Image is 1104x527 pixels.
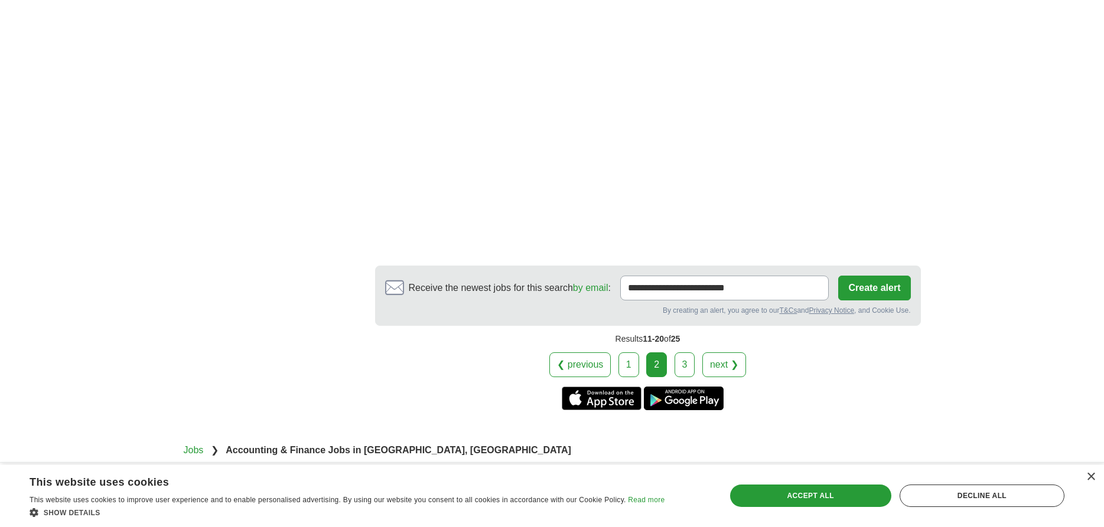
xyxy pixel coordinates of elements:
span: ❯ [211,445,219,455]
a: T&Cs [779,306,797,315]
div: Show details [30,506,665,518]
div: 2 [646,352,667,377]
div: Results of [375,326,921,352]
div: Decline all [900,485,1064,507]
div: Close [1086,473,1095,482]
a: 3 [675,352,695,377]
a: Get the iPhone app [562,387,641,410]
div: By creating an alert, you agree to our and , and Cookie Use. [385,305,911,316]
span: Receive the newest jobs for this search : [409,281,611,295]
span: 25 [671,334,680,343]
a: Get the Android app [644,387,724,410]
a: by email [573,283,608,293]
strong: Accounting & Finance Jobs in [GEOGRAPHIC_DATA], [GEOGRAPHIC_DATA] [226,445,571,455]
a: ❮ previous [549,352,611,377]
button: Create alert [838,276,910,300]
span: 11-20 [643,334,664,343]
a: 1 [618,352,639,377]
div: This website uses cookies [30,472,635,489]
div: Accept all [730,485,891,507]
a: Privacy Notice [809,306,854,315]
a: Jobs [184,445,204,455]
a: next ❯ [702,352,746,377]
a: Read more, opens a new window [628,496,665,504]
span: Show details [44,509,100,517]
span: This website uses cookies to improve user experience and to enable personalised advertising. By u... [30,496,626,504]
